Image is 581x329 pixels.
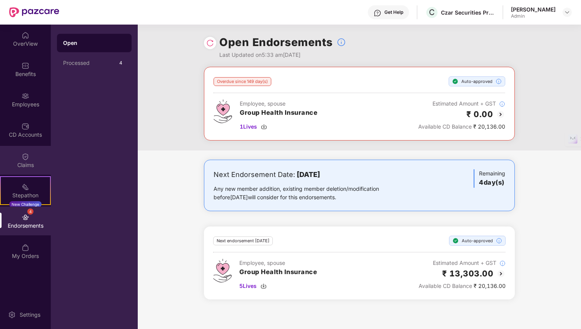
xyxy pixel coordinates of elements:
[9,201,42,207] div: New Challenge
[496,269,506,278] img: svg+xml;base64,PHN2ZyBpZD0iQmFjay0yMHgyMCIgeG1sbnM9Imh0dHA6Ly93d3cudzMub3JnLzIwMDAvc3ZnIiB3aWR0aD...
[419,283,472,289] span: Available CD Balance
[297,170,320,179] b: [DATE]
[240,108,317,118] h3: Group Health Insurance
[240,122,257,131] span: 1 Lives
[213,259,232,283] img: svg+xml;base64,PHN2ZyB4bWxucz0iaHR0cDovL3d3dy53My5vcmcvMjAwMC9zdmciIHdpZHRoPSI0Ny43MTQiIGhlaWdodD...
[22,183,29,191] img: svg+xml;base64,PHN2ZyB4bWxucz0iaHR0cDovL3d3dy53My5vcmcvMjAwMC9zdmciIHdpZHRoPSIyMSIgaGVpZ2h0PSIyMC...
[22,92,29,100] img: svg+xml;base64,PHN2ZyBpZD0iRW1wbG95ZWVzIiB4bWxucz0iaHR0cDovL3d3dy53My5vcmcvMjAwMC9zdmciIHdpZHRoPS...
[240,99,317,108] div: Employee, spouse
[260,283,267,289] img: svg+xml;base64,PHN2ZyBpZD0iRG93bmxvYWQtMzJ4MzIiIHhtbG5zPSJodHRwOi8vd3d3LnczLm9yZy8yMDAwL3N2ZyIgd2...
[219,51,346,59] div: Last Updated on 5:33 am[DATE]
[452,78,458,84] img: svg+xml;base64,PHN2ZyBpZD0iU3RlcC1Eb25lLTE2eDE2IiB4bWxucz0iaHR0cDovL3d3dy53My5vcmcvMjAwMC9zdmciIH...
[449,76,505,86] div: Auto-approved
[374,9,381,17] img: svg+xml;base64,PHN2ZyBpZD0iSGVscC0zMngzMiIgeG1sbnM9Imh0dHA6Ly93d3cudzMub3JnLzIwMDAvc3ZnIiB3aWR0aD...
[418,123,472,130] span: Available CD Balance
[22,153,29,160] img: svg+xml;base64,PHN2ZyBpZD0iQ2xhaW0iIHhtbG5zPSJodHRwOi8vd3d3LnczLm9yZy8yMDAwL3N2ZyIgd2lkdGg9IjIwIi...
[511,13,556,19] div: Admin
[466,108,493,121] h2: ₹ 0.00
[337,38,346,47] img: svg+xml;base64,PHN2ZyBpZD0iSW5mb18tXzMyeDMyIiBkYXRhLW5hbWU9IkluZm8gLSAzMngzMiIgeG1sbnM9Imh0dHA6Ly...
[1,192,50,199] div: Stepathon
[449,236,506,246] div: Auto-approved
[22,122,29,130] img: svg+xml;base64,PHN2ZyBpZD0iQ0RfQWNjb3VudHMiIGRhdGEtbmFtZT0iQ0QgQWNjb3VudHMiIHhtbG5zPSJodHRwOi8vd3...
[116,58,125,68] div: 4
[22,213,29,221] img: svg+xml;base64,PHN2ZyBpZD0iRW5kb3JzZW1lbnRzIiB4bWxucz0iaHR0cDovL3d3dy53My5vcmcvMjAwMC9zdmciIHdpZH...
[27,208,33,215] div: 4
[63,60,116,66] div: Processed
[419,282,506,290] div: ₹ 20,136.00
[22,62,29,69] img: svg+xml;base64,PHN2ZyBpZD0iQmVuZWZpdHMiIHhtbG5zPSJodHRwOi8vd3d3LnczLm9yZy8yMDAwL3N2ZyIgd2lkdGg9Ij...
[564,9,570,15] img: svg+xml;base64,PHN2ZyBpZD0iRHJvcGRvd24tMzJ4MzIiIHhtbG5zPSJodHRwOi8vd3d3LnczLm9yZy8yMDAwL3N2ZyIgd2...
[429,8,435,17] span: C
[22,31,29,39] img: svg+xml;base64,PHN2ZyBpZD0iSG9tZSIgeG1sbnM9Imh0dHA6Ly93d3cudzMub3JnLzIwMDAvc3ZnIiB3aWR0aD0iMjAiIG...
[261,124,267,130] img: svg+xml;base64,PHN2ZyBpZD0iRG93bmxvYWQtMzJ4MzIiIHhtbG5zPSJodHRwOi8vd3d3LnczLm9yZy8yMDAwL3N2ZyIgd2...
[219,34,333,51] h1: Open Endorsements
[239,282,257,290] span: 5 Lives
[9,7,59,17] img: New Pazcare Logo
[22,244,29,251] img: svg+xml;base64,PHN2ZyBpZD0iTXlfT3JkZXJzIiBkYXRhLW5hbWU9Ik15IE9yZGVycyIgeG1sbnM9Imh0dHA6Ly93d3cudz...
[496,238,502,244] img: svg+xml;base64,PHN2ZyBpZD0iSW5mb18tXzMyeDMyIiBkYXRhLW5hbWU9IkluZm8gLSAzMngzMiIgeG1sbnM9Imh0dHA6Ly...
[496,110,505,119] img: svg+xml;base64,PHN2ZyBpZD0iQmFjay0yMHgyMCIgeG1sbnM9Imh0dHA6Ly93d3cudzMub3JnLzIwMDAvc3ZnIiB3aWR0aD...
[441,9,495,16] div: Czar Securities Private Limited
[452,238,459,244] img: svg+xml;base64,PHN2ZyBpZD0iU3RlcC1Eb25lLTE2eDE2IiB4bWxucz0iaHR0cDovL3d3dy53My5vcmcvMjAwMC9zdmciIH...
[214,185,403,202] div: Any new member addition, existing member deletion/modification before [DATE] will consider for th...
[479,178,505,188] h3: 4 day(s)
[499,260,506,266] img: svg+xml;base64,PHN2ZyBpZD0iSW5mb18tXzMyeDMyIiBkYXRhLW5hbWU9IkluZm8gLSAzMngzMiIgeG1sbnM9Imh0dHA6Ly...
[419,259,506,267] div: Estimated Amount + GST
[206,39,214,47] img: svg+xml;base64,PHN2ZyBpZD0iUmVsb2FkLTMyeDMyIiB4bWxucz0iaHR0cDovL3d3dy53My5vcmcvMjAwMC9zdmciIHdpZH...
[239,267,317,277] h3: Group Health Insurance
[17,311,43,319] div: Settings
[442,267,494,280] h2: ₹ 13,303.00
[214,169,403,180] div: Next Endorsement Date:
[511,6,556,13] div: [PERSON_NAME]
[214,77,271,86] div: Overdue since 149 day(s)
[384,9,403,15] div: Get Help
[496,78,502,84] img: svg+xml;base64,PHN2ZyBpZD0iSW5mb18tXzMyeDMyIiBkYXRhLW5hbWU9IkluZm8gLSAzMngzMiIgeG1sbnM9Imh0dHA6Ly...
[418,99,505,108] div: Estimated Amount + GST
[499,101,505,107] img: svg+xml;base64,PHN2ZyBpZD0iSW5mb18tXzMyeDMyIiBkYXRhLW5hbWU9IkluZm8gLSAzMngzMiIgeG1sbnM9Imh0dHA6Ly...
[214,99,232,123] img: svg+xml;base64,PHN2ZyB4bWxucz0iaHR0cDovL3d3dy53My5vcmcvMjAwMC9zdmciIHdpZHRoPSI0Ny43MTQiIGhlaWdodD...
[8,311,16,319] img: svg+xml;base64,PHN2ZyBpZD0iU2V0dGluZy0yMHgyMCIgeG1sbnM9Imh0dHA6Ly93d3cudzMub3JnLzIwMDAvc3ZnIiB3aW...
[474,169,505,188] div: Remaining
[239,259,317,267] div: Employee, spouse
[63,39,125,47] div: Open
[418,122,505,131] div: ₹ 20,136.00
[213,236,273,245] div: Next endorsement [DATE]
